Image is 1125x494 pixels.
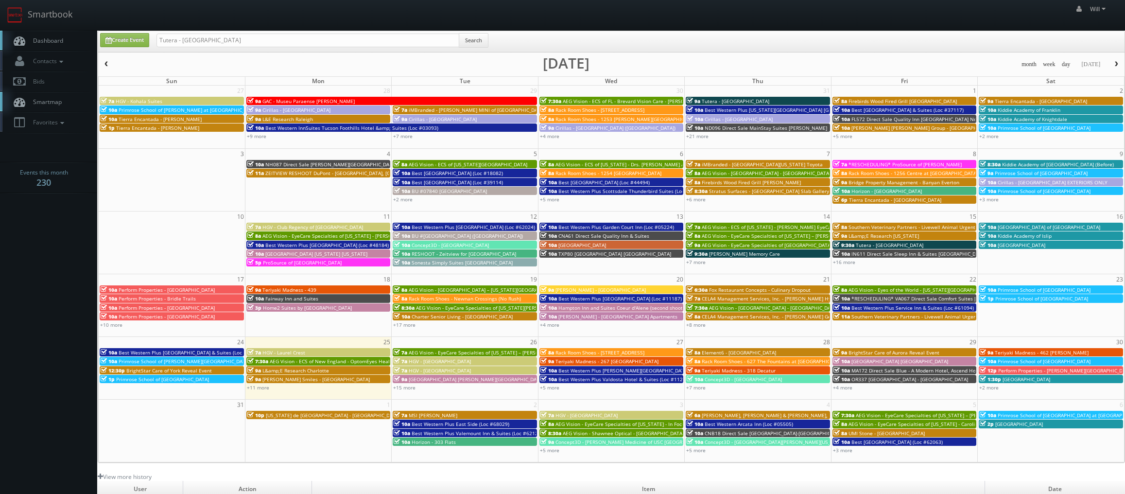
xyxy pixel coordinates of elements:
[412,242,489,248] span: Concept3D - [GEOGRAPHIC_DATA]
[555,170,661,176] span: Rack Room Shoes - 1254 [GEOGRAPHIC_DATA]
[833,232,847,239] span: 9a
[980,161,1001,168] span: 8:30a
[687,242,700,248] span: 9a
[686,384,706,391] a: +7 more
[833,376,850,383] span: 10a
[833,412,854,419] span: 7:30a
[119,358,250,365] span: Primrose School of [PERSON_NAME][GEOGRAPHIC_DATA]
[849,196,941,203] span: Tierra Encantada - [GEOGRAPHIC_DATA]
[409,161,527,168] span: AEG Vision - ECS of [US_STATE][GEOGRAPHIC_DATA]
[262,98,355,105] span: GAC - Museu Paraense [PERSON_NAME]
[833,384,852,391] a: +4 more
[851,367,1007,374] span: MA172 Direct Sale Blue - A Modern Hotel, Ascend Hotel Collection
[1090,5,1108,13] span: Will
[101,304,117,311] span: 10a
[247,124,264,131] span: 10a
[980,286,996,293] span: 10a
[558,295,682,302] span: Best Western Plus [GEOGRAPHIC_DATA] (Loc #11187)
[558,242,606,248] span: [GEOGRAPHIC_DATA]
[980,232,996,239] span: 10a
[393,384,415,391] a: +15 more
[101,367,125,374] span: 12:30p
[848,349,939,356] span: BrightStar Care of Aurora Reveal Event
[995,170,1088,176] span: Primrose School of [GEOGRAPHIC_DATA]
[540,286,554,293] span: 9a
[409,367,471,374] span: HGV - [GEOGRAPHIC_DATA]
[833,170,847,176] span: 8a
[851,124,1045,131] span: [PERSON_NAME] [PERSON_NAME] Group - [GEOGRAPHIC_DATA] - [STREET_ADDRESS]
[558,188,705,194] span: Best Western Plus Scottsdale Thunderbird Suites (Loc #03156)
[540,170,554,176] span: 8a
[833,250,850,257] span: 10a
[540,188,557,194] span: 10a
[459,33,488,48] button: Search
[100,321,122,328] a: +10 more
[540,224,557,230] span: 10a
[705,376,782,383] span: Concept3D - [GEOGRAPHIC_DATA]
[998,232,1052,239] span: Kiddie Academy of Islip
[558,232,649,239] span: CNA61 Direct Sale Quality Inn & Suites
[247,106,261,113] span: 9a
[1003,376,1050,383] span: [GEOGRAPHIC_DATA]
[848,179,959,186] span: Bridge Property Management - Banyan Everton
[247,242,264,248] span: 10a
[702,358,869,365] span: Rack Room Shoes - 627 The Fountains at [GEOGRAPHIC_DATA] (No Rush)
[833,295,850,302] span: 10a
[851,376,968,383] span: OR337 [GEOGRAPHIC_DATA] - [GEOGRAPHIC_DATA]
[409,286,618,293] span: AEG Vision - [GEOGRAPHIC_DATA] – [US_STATE][GEOGRAPHIC_DATA]. ([GEOGRAPHIC_DATA])
[558,224,674,230] span: Best Western Plus Garden Court Inn (Loc #05224)
[702,367,776,374] span: Teriyaki Madness - 318 Decatur
[998,188,1090,194] span: Primrose School of [GEOGRAPHIC_DATA]
[686,133,709,140] a: +21 more
[851,116,994,123] span: FL572 Direct Sale Quality Inn [GEOGRAPHIC_DATA] North I-75
[394,358,407,365] span: 7a
[709,286,811,293] span: Fox Restaurant Concepts - Culinary Dropout
[101,106,117,113] span: 10a
[555,106,644,113] span: Rack Room Shoes - [STREET_ADDRESS]
[702,313,843,320] span: CELA4 Management Services, Inc. - [PERSON_NAME] Genesis
[709,188,829,194] span: Stratus Surfaces - [GEOGRAPHIC_DATA] Slab Gallery
[119,286,215,293] span: Perform Properties - [GEOGRAPHIC_DATA]
[247,349,261,356] span: 7a
[980,124,996,131] span: 10a
[687,358,700,365] span: 8a
[702,232,891,239] span: AEG Vision - EyeCare Specialties of [US_STATE] – [PERSON_NAME] Family EyeCare
[851,250,986,257] span: IN611 Direct Sale Sleep Inn & Suites [GEOGRAPHIC_DATA]
[563,98,706,105] span: AEG Vision - ECS of FL - Brevard Vision Care - [PERSON_NAME]
[833,161,847,168] span: 7a
[262,349,305,356] span: HGV - Laurel Crest
[687,179,700,186] span: 8a
[247,412,264,419] span: 10p
[247,367,261,374] span: 9a
[409,349,583,356] span: AEG Vision - EyeCare Specialties of [US_STATE] – [PERSON_NAME] Eye Care
[702,179,801,186] span: Firebirds Wood Fired Grill [PERSON_NAME]
[412,170,503,176] span: Best [GEOGRAPHIC_DATA] (Loc #18082)
[28,36,63,45] span: Dashboard
[687,188,708,194] span: 8:30a
[540,124,554,131] span: 9a
[101,313,117,320] span: 10a
[833,313,850,320] span: 11a
[687,304,708,311] span: 7:30a
[412,179,503,186] span: Best [GEOGRAPHIC_DATA] (Loc #39114)
[263,259,342,266] span: ProSource of [GEOGRAPHIC_DATA]
[833,179,847,186] span: 9a
[270,358,448,365] span: AEG Vision - ECS of New England - OptomEyes Health – [GEOGRAPHIC_DATA]
[247,376,261,383] span: 9a
[833,98,847,105] span: 8a
[998,106,1060,113] span: Kiddie Academy of Franklin
[394,250,410,257] span: 10a
[394,286,407,293] span: 8a
[998,224,1100,230] span: [GEOGRAPHIC_DATA] of [GEOGRAPHIC_DATA]
[687,412,700,419] span: 6a
[833,116,850,123] span: 10a
[702,170,831,176] span: AEG Vision - [GEOGRAPHIC_DATA] - [GEOGRAPHIC_DATA]
[558,367,808,374] span: Best Western Plus [PERSON_NAME][GEOGRAPHIC_DATA]/[PERSON_NAME][GEOGRAPHIC_DATA] (Loc #10397)
[412,313,513,320] span: Charter Senior Living - [GEOGRAPHIC_DATA]
[702,412,889,419] span: [PERSON_NAME], [PERSON_NAME] & [PERSON_NAME], LLC - [GEOGRAPHIC_DATA]
[558,179,650,186] span: Best [GEOGRAPHIC_DATA] (Loc #44494)
[702,98,769,105] span: Tutera - [GEOGRAPHIC_DATA]
[702,224,940,230] span: AEG Vision - ECS of [US_STATE] - [PERSON_NAME] EyeCare - [GEOGRAPHIC_DATA] ([GEOGRAPHIC_DATA])
[28,98,62,106] span: Smartmap
[265,242,389,248] span: Best Western Plus [GEOGRAPHIC_DATA] (Loc #48184)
